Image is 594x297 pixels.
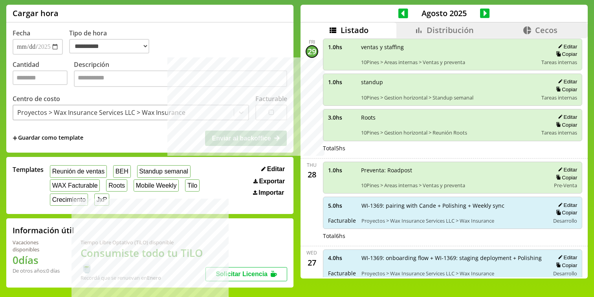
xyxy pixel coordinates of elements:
[555,43,577,50] button: Editar
[361,114,536,121] span: Roots
[328,202,356,209] span: 5.0 hs
[306,249,317,256] div: Wed
[13,60,74,89] label: Cantidad
[13,70,68,85] input: Cantidad
[554,182,577,189] span: Pre-Venta
[361,270,544,277] span: Proyectos > Wax Insurance Services LLC > Wax Insurance
[541,94,577,101] span: Tareas internas
[134,179,179,192] button: Mobile Weekly
[361,43,536,51] span: ventas y staffing
[13,94,60,103] label: Centro de costo
[554,174,577,181] button: Copiar
[328,166,356,174] span: 1.0 hs
[50,179,100,192] button: WAX Facturable
[361,254,544,262] span: WI-1369: onboarding flow + WI-1369: staging deployment + Polishing
[13,134,17,142] span: +
[259,178,285,185] span: Exportar
[81,274,206,281] div: Recordá que se renuevan en
[13,225,74,236] h2: Información útil
[13,253,62,267] h1: 0 días
[361,202,544,209] span: WI-1369: pairing with Cande + Polishing + Weekly sync
[106,179,127,192] button: Roots
[94,194,109,206] button: JxP
[81,239,206,246] div: Tiempo Libre Optativo (TiLO) disponible
[69,29,156,55] label: Tipo de hora
[554,86,577,93] button: Copiar
[13,29,30,37] label: Fecha
[341,25,368,35] span: Listado
[408,8,480,18] span: Agosto 2025
[554,122,577,128] button: Copiar
[258,189,284,196] span: Importar
[13,267,62,274] div: De otros años: 0 días
[361,217,544,224] span: Proyectos > Wax Insurance Services LLC > Wax Insurance
[328,43,356,51] span: 1.0 hs
[535,25,557,35] span: Cecos
[555,114,577,120] button: Editar
[328,269,356,277] span: Facturable
[74,70,287,87] textarea: Descripción
[361,94,536,101] span: 10Pines > Gestion horizontal > Standup semanal
[555,254,577,261] button: Editar
[554,51,577,57] button: Copiar
[81,246,206,274] h1: Consumiste todo tu TiLO 🍵
[553,270,577,277] span: Desarrollo
[17,108,185,117] div: Proyectos > Wax Insurance Services LLC > Wax Insurance
[323,144,583,152] div: Total 5 hs
[555,202,577,208] button: Editar
[50,194,88,206] button: Crecimiento
[74,60,287,89] label: Descripción
[13,165,44,174] span: Templates
[361,129,536,136] span: 10Pines > Gestion horizontal > Reunión Roots
[328,217,356,224] span: Facturable
[328,78,356,86] span: 1.0 hs
[147,274,161,281] b: Enero
[50,165,107,177] button: Reunión de ventas
[323,232,583,240] div: Total 6 hs
[541,59,577,66] span: Tareas internas
[137,165,191,177] button: Standup semanal
[554,262,577,269] button: Copiar
[555,78,577,85] button: Editar
[328,114,356,121] span: 3.0 hs
[307,162,317,168] div: Thu
[13,239,62,253] div: Vacaciones disponibles
[555,166,577,173] button: Editar
[361,182,544,189] span: 10Pines > Areas internas > Ventas y preventa
[113,165,131,177] button: BEH
[541,129,577,136] span: Tareas internas
[13,134,83,142] span: +Guardar como template
[301,38,588,277] div: scrollable content
[361,59,536,66] span: 10Pines > Areas internas > Ventas y preventa
[553,217,577,224] span: Desarrollo
[554,209,577,216] button: Copiar
[328,254,356,262] span: 4.0 hs
[427,25,474,35] span: Distribución
[306,45,318,58] div: 29
[259,165,287,173] button: Editar
[306,256,318,269] div: 27
[185,179,200,192] button: Tilo
[69,39,149,53] select: Tipo de hora
[267,166,285,173] span: Editar
[13,8,59,18] h1: Cargar hora
[255,94,287,103] label: Facturable
[361,166,544,174] span: Preventa: Roadpost
[216,271,268,277] span: Solicitar Licencia
[361,78,536,86] span: standup
[251,177,287,185] button: Exportar
[205,267,287,281] button: Solicitar Licencia
[309,39,315,45] div: Fri
[306,168,318,181] div: 28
